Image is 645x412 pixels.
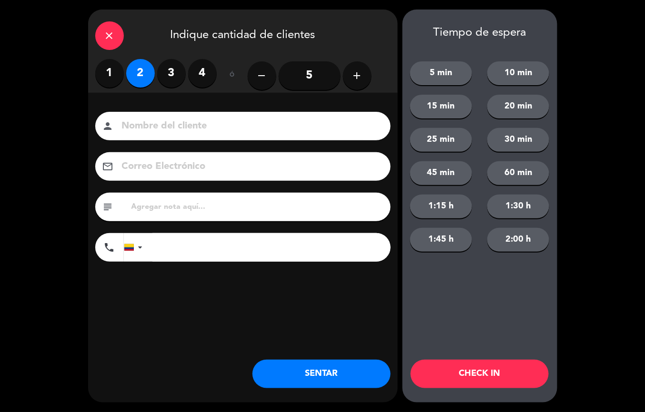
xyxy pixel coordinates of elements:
button: 5 min [410,61,472,85]
i: add [352,70,363,81]
div: Indique cantidad de clientes [88,10,398,59]
label: 3 [157,59,186,88]
i: subject [102,201,114,213]
button: add [343,61,372,90]
i: close [104,30,115,41]
button: CHECK IN [411,360,549,388]
button: 60 min [487,161,549,185]
i: phone [104,242,115,253]
button: 20 min [487,95,549,118]
button: remove [248,61,276,90]
button: 15 min [410,95,472,118]
button: 30 min [487,128,549,152]
input: Agregar nota aquí... [131,200,383,214]
button: 1:15 h [410,195,472,218]
input: Nombre del cliente [121,118,378,135]
label: 4 [188,59,217,88]
i: person [102,120,114,132]
div: Colombia: +57 [124,234,146,261]
button: 25 min [410,128,472,152]
button: 2:00 h [487,228,549,252]
button: 10 min [487,61,549,85]
button: 1:30 h [487,195,549,218]
input: Correo Electrónico [121,158,378,175]
i: email [102,161,114,172]
div: ó [217,59,248,92]
button: SENTAR [252,360,391,388]
label: 1 [95,59,124,88]
button: 1:45 h [410,228,472,252]
i: remove [256,70,268,81]
button: 45 min [410,161,472,185]
div: Tiempo de espera [403,26,557,40]
label: 2 [126,59,155,88]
